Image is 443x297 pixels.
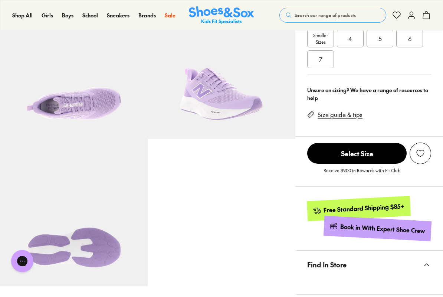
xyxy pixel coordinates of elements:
[138,11,156,19] a: Brands
[324,216,431,241] a: Book in With Expert Shoe Crew
[279,8,386,23] button: Search our range of products
[307,143,407,164] button: Select Size
[324,167,400,180] p: Receive $9.00 in Rewards with Fit Club
[308,32,334,45] span: Smaller Sizes
[165,11,175,19] a: Sale
[307,196,411,221] a: Free Standard Shipping $85+
[307,254,347,276] span: Find In Store
[7,247,37,275] iframe: Gorgias live chat messenger
[42,11,53,19] a: Girls
[12,11,33,19] a: Shop All
[295,251,443,278] button: Find In Store
[62,11,73,19] a: Boys
[82,11,98,19] a: School
[107,11,129,19] a: Sneakers
[295,12,356,19] span: Search our range of products
[189,6,254,24] img: SNS_Logo_Responsive.svg
[307,278,431,286] iframe: Find in Store
[324,202,405,214] div: Free Standard Shipping $85+
[408,34,411,43] span: 6
[340,223,426,235] div: Book in With Expert Shoe Crew
[319,55,322,64] span: 7
[307,86,431,102] div: Unsure on sizing? We have a range of resources to help
[378,34,382,43] span: 5
[189,6,254,24] a: Shoes & Sox
[348,34,352,43] span: 4
[410,143,431,164] button: Add to Wishlist
[318,111,362,119] a: Size guide & tips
